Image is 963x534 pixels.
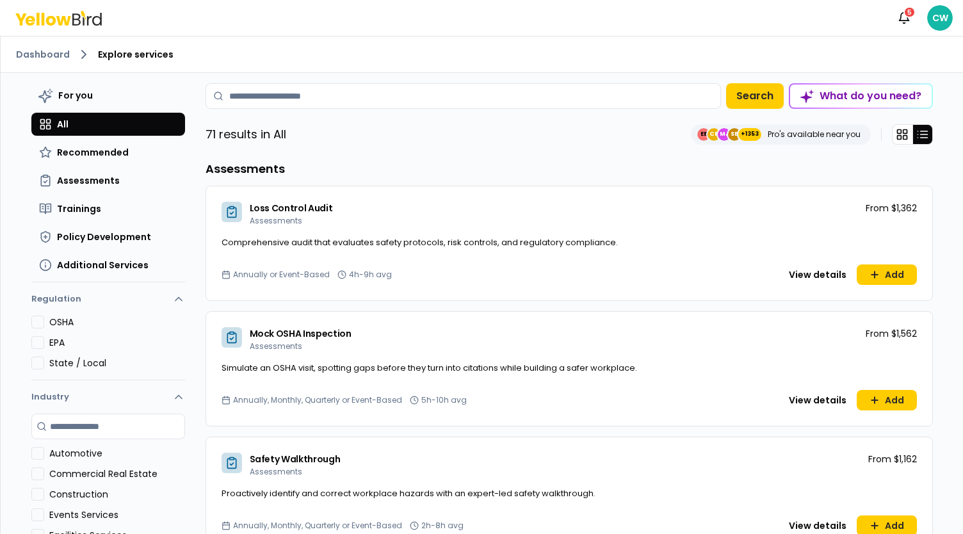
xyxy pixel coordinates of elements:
[31,225,185,248] button: Policy Development
[49,357,185,369] label: State / Local
[31,380,185,414] button: Industry
[250,215,302,226] span: Assessments
[31,287,185,316] button: Regulation
[781,390,854,410] button: View details
[16,48,70,61] a: Dashboard
[31,254,185,277] button: Additional Services
[718,128,731,141] span: MJ
[49,488,185,501] label: Construction
[728,128,741,141] span: SE
[250,202,333,214] span: Loss Control Audit
[57,231,151,243] span: Policy Development
[421,521,464,531] span: 2h-8h avg
[49,467,185,480] label: Commercial Real Estate
[697,128,710,141] span: EE
[222,362,637,374] span: Simulate an OSHA visit, spotting gaps before they turn into citations while building a safer work...
[250,453,341,465] span: Safety Walkthrough
[857,390,917,410] button: Add
[16,47,948,62] nav: breadcrumb
[866,327,917,340] p: From $1,562
[349,270,392,280] span: 4h-9h avg
[58,89,93,102] span: For you
[866,202,917,214] p: From $1,362
[31,113,185,136] button: All
[31,169,185,192] button: Assessments
[206,160,933,178] h3: Assessments
[708,128,720,141] span: CE
[49,316,185,328] label: OSHA
[31,316,185,380] div: Regulation
[222,487,595,499] span: Proactively identify and correct workplace hazards with an expert-led safety walkthrough.
[768,129,861,140] p: Pro's available near you
[57,118,69,131] span: All
[903,6,916,18] div: 5
[741,128,759,141] span: +1353
[57,174,120,187] span: Assessments
[222,236,618,248] span: Comprehensive audit that evaluates safety protocols, risk controls, and regulatory compliance.
[726,83,784,109] button: Search
[49,447,185,460] label: Automotive
[250,341,302,352] span: Assessments
[49,508,185,521] label: Events Services
[49,336,185,349] label: EPA
[233,395,402,405] span: Annually, Monthly, Quarterly or Event-Based
[250,466,302,477] span: Assessments
[206,125,286,143] p: 71 results in All
[57,259,149,271] span: Additional Services
[250,327,352,340] span: Mock OSHA Inspection
[233,521,402,531] span: Annually, Monthly, Quarterly or Event-Based
[31,141,185,164] button: Recommended
[781,264,854,285] button: View details
[868,453,917,465] p: From $1,162
[31,83,185,108] button: For you
[233,270,330,280] span: Annually or Event-Based
[789,83,933,109] button: What do you need?
[790,85,932,108] div: What do you need?
[31,197,185,220] button: Trainings
[891,5,917,31] button: 5
[57,202,101,215] span: Trainings
[421,395,467,405] span: 5h-10h avg
[98,48,174,61] span: Explore services
[857,264,917,285] button: Add
[57,146,129,159] span: Recommended
[927,5,953,31] span: CW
